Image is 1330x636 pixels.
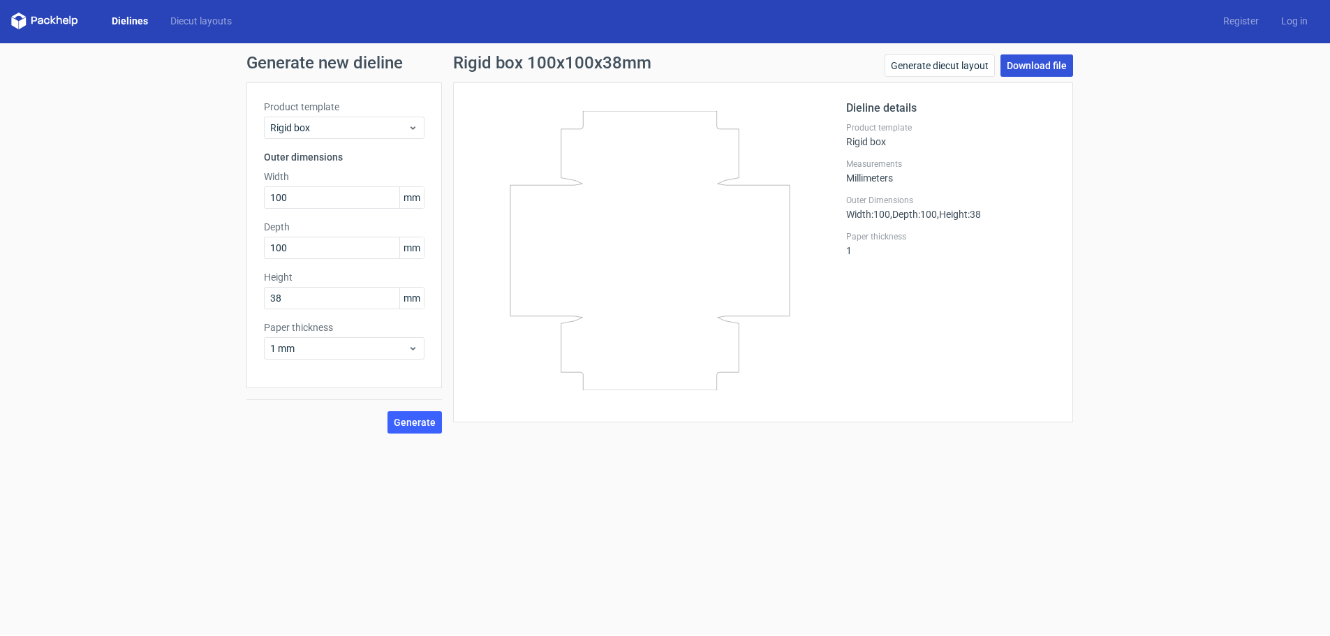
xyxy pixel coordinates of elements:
[846,158,1056,184] div: Millimeters
[264,150,424,164] h3: Outer dimensions
[1000,54,1073,77] a: Download file
[846,231,1056,256] div: 1
[270,341,408,355] span: 1 mm
[1270,14,1319,28] a: Log in
[1212,14,1270,28] a: Register
[846,158,1056,170] label: Measurements
[846,100,1056,117] h2: Dieline details
[846,122,1056,147] div: Rigid box
[453,54,651,71] h1: Rigid box 100x100x38mm
[846,231,1056,242] label: Paper thickness
[246,54,1084,71] h1: Generate new dieline
[270,121,408,135] span: Rigid box
[394,417,436,427] span: Generate
[101,14,159,28] a: Dielines
[159,14,243,28] a: Diecut layouts
[399,187,424,208] span: mm
[264,100,424,114] label: Product template
[264,220,424,234] label: Depth
[264,170,424,184] label: Width
[890,209,937,220] span: , Depth : 100
[387,411,442,434] button: Generate
[937,209,981,220] span: , Height : 38
[885,54,995,77] a: Generate diecut layout
[846,209,890,220] span: Width : 100
[264,270,424,284] label: Height
[399,237,424,258] span: mm
[846,122,1056,133] label: Product template
[846,195,1056,206] label: Outer Dimensions
[399,288,424,309] span: mm
[264,320,424,334] label: Paper thickness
